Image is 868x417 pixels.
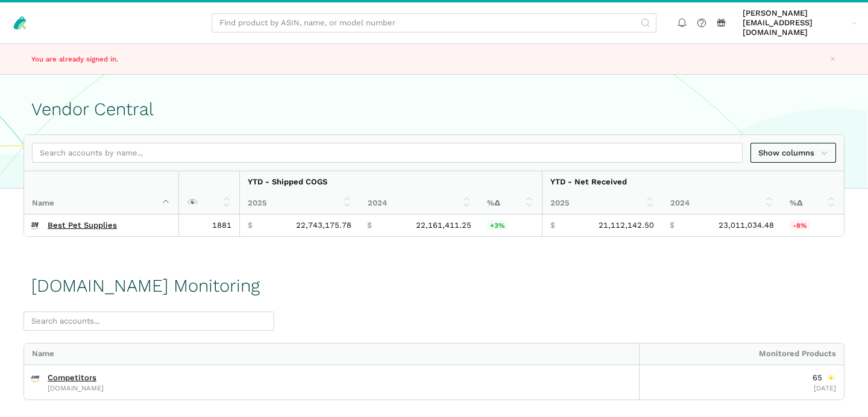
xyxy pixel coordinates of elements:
[542,193,662,215] th: 2025: activate to sort column ascending
[782,193,844,215] th: %Δ: activate to sort column ascending
[48,373,96,383] a: Competitors
[367,221,372,230] span: $
[662,193,782,215] th: 2024: activate to sort column ascending
[31,276,260,296] h1: [DOMAIN_NAME] Monitoring
[550,221,555,230] span: $
[296,221,351,230] span: 22,743,175.78
[240,193,360,215] th: 2025: activate to sort column ascending
[826,52,840,66] button: Close
[416,221,471,230] span: 22,161,411.25
[24,312,274,331] input: Search accounts...
[739,7,861,40] a: [PERSON_NAME][EMAIL_ADDRESS][DOMAIN_NAME]
[743,8,848,38] span: [PERSON_NAME][EMAIL_ADDRESS][DOMAIN_NAME]
[750,143,836,163] a: Show columns
[248,177,327,186] strong: YTD - Shipped COGS
[479,193,542,215] th: %Δ: activate to sort column ascending
[790,221,810,230] span: -8%
[487,221,508,230] span: +3%
[639,343,844,365] div: Monitored Products
[599,221,654,230] span: 21,112,142.50
[48,221,117,230] a: Best Pet Supplies
[178,171,239,215] th: : activate to sort column ascending
[814,384,836,392] span: [DATE]
[31,54,306,64] p: You are already signed in.
[719,221,774,230] span: 23,011,034.48
[24,171,178,215] th: Name : activate to sort column descending
[178,215,239,236] td: 1881
[248,221,253,230] span: $
[212,13,656,33] input: Find product by ASIN, name, or model number
[670,221,675,230] span: $
[479,215,542,236] td: 2.63%
[31,99,837,119] h1: Vendor Central
[360,193,479,215] th: 2024: activate to sort column ascending
[758,147,828,159] span: Show columns
[813,373,836,383] div: 65
[32,143,743,163] input: Search accounts by name...
[782,215,844,236] td: -8.25%
[550,177,627,186] strong: YTD - Net Received
[24,343,639,365] div: Name
[48,385,104,392] span: [DOMAIN_NAME]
